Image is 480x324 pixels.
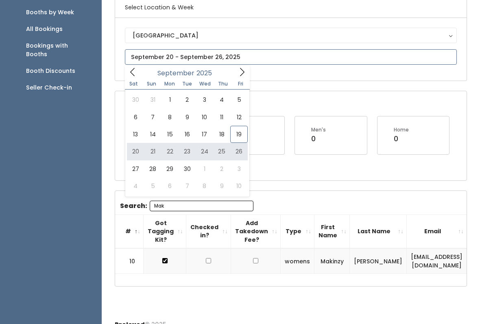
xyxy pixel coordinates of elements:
[115,215,144,248] th: #: activate to sort column descending
[178,81,196,86] span: Tue
[127,160,144,177] span: September 27, 2025
[127,91,144,108] span: August 30, 2025
[213,91,230,108] span: September 4, 2025
[127,126,144,143] span: September 13, 2025
[196,109,213,126] span: September 10, 2025
[144,160,161,177] span: September 28, 2025
[350,248,407,274] td: [PERSON_NAME]
[194,68,219,78] input: Year
[196,177,213,195] span: October 8, 2025
[231,215,281,248] th: Add Takedown Fee?: activate to sort column ascending
[213,160,230,177] span: October 2, 2025
[120,201,253,211] label: Search:
[144,143,161,160] span: September 21, 2025
[144,109,161,126] span: September 7, 2025
[144,91,161,108] span: August 31, 2025
[161,177,179,195] span: October 6, 2025
[125,28,457,43] button: [GEOGRAPHIC_DATA]
[179,109,196,126] span: September 9, 2025
[230,160,247,177] span: October 3, 2025
[115,248,144,274] td: 10
[144,177,161,195] span: October 5, 2025
[281,215,314,248] th: Type: activate to sort column ascending
[179,91,196,108] span: September 2, 2025
[179,177,196,195] span: October 7, 2025
[26,8,74,17] div: Booths by Week
[407,215,467,248] th: Email: activate to sort column ascending
[186,215,231,248] th: Checked in?: activate to sort column ascending
[179,126,196,143] span: September 16, 2025
[133,31,449,40] div: [GEOGRAPHIC_DATA]
[150,201,253,211] input: Search:
[26,25,63,33] div: All Bookings
[213,177,230,195] span: October 9, 2025
[127,109,144,126] span: September 6, 2025
[161,143,179,160] span: September 22, 2025
[196,126,213,143] span: September 17, 2025
[161,91,179,108] span: September 1, 2025
[214,81,232,86] span: Thu
[314,248,350,274] td: Makinzy
[196,143,213,160] span: September 24, 2025
[144,126,161,143] span: September 14, 2025
[311,134,326,144] div: 0
[230,143,247,160] span: September 26, 2025
[125,49,457,65] input: September 20 - September 26, 2025
[281,248,314,274] td: womens
[407,248,467,274] td: [EMAIL_ADDRESS][DOMAIN_NAME]
[230,177,247,195] span: October 10, 2025
[26,83,72,92] div: Seller Check-in
[196,81,214,86] span: Wed
[213,143,230,160] span: September 25, 2025
[314,215,350,248] th: First Name: activate to sort column ascending
[213,109,230,126] span: September 11, 2025
[157,70,194,77] span: September
[161,109,179,126] span: September 8, 2025
[26,42,89,59] div: Bookings with Booths
[161,126,179,143] span: September 15, 2025
[230,91,247,108] span: September 5, 2025
[179,143,196,160] span: September 23, 2025
[144,215,186,248] th: Got Tagging Kit?: activate to sort column ascending
[196,91,213,108] span: September 3, 2025
[161,160,179,177] span: September 29, 2025
[161,81,179,86] span: Mon
[311,126,326,134] div: Men's
[179,160,196,177] span: September 30, 2025
[350,215,407,248] th: Last Name: activate to sort column ascending
[196,160,213,177] span: October 1, 2025
[232,81,250,86] span: Fri
[230,126,247,143] span: September 19, 2025
[127,177,144,195] span: October 4, 2025
[213,126,230,143] span: September 18, 2025
[125,81,143,86] span: Sat
[26,67,75,75] div: Booth Discounts
[394,126,409,134] div: Home
[230,109,247,126] span: September 12, 2025
[394,134,409,144] div: 0
[143,81,161,86] span: Sun
[127,143,144,160] span: September 20, 2025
